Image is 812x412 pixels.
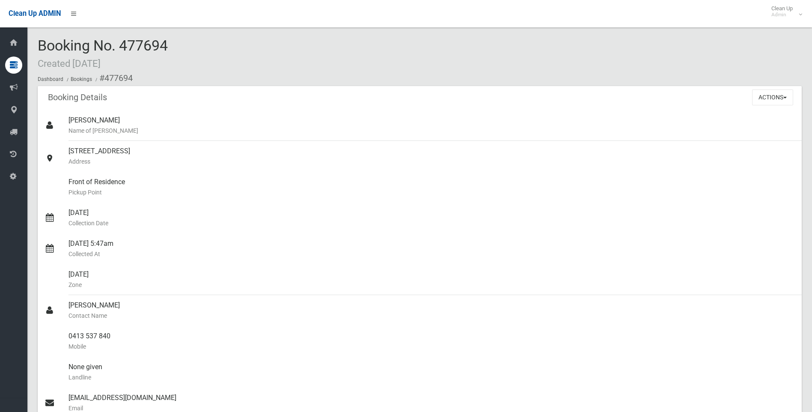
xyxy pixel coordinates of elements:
div: [PERSON_NAME] [68,295,795,326]
a: Dashboard [38,76,63,82]
small: Pickup Point [68,187,795,197]
small: Collected At [68,249,795,259]
small: Zone [68,280,795,290]
header: Booking Details [38,89,117,106]
span: Booking No. 477694 [38,37,168,70]
small: Mobile [68,341,795,352]
div: [DATE] [68,264,795,295]
small: Collection Date [68,218,795,228]
div: [DATE] 5:47am [68,233,795,264]
div: [PERSON_NAME] [68,110,795,141]
small: Name of [PERSON_NAME] [68,125,795,136]
button: Actions [752,90,793,105]
small: Contact Name [68,310,795,321]
span: Clean Up ADMIN [9,9,61,18]
small: Created [DATE] [38,58,101,69]
div: 0413 537 840 [68,326,795,357]
a: Bookings [71,76,92,82]
li: #477694 [93,70,133,86]
small: Admin [771,12,793,18]
div: Front of Residence [68,172,795,203]
div: [DATE] [68,203,795,233]
small: Landline [68,372,795,382]
div: [STREET_ADDRESS] [68,141,795,172]
div: None given [68,357,795,388]
span: Clean Up [767,5,801,18]
small: Address [68,156,795,167]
